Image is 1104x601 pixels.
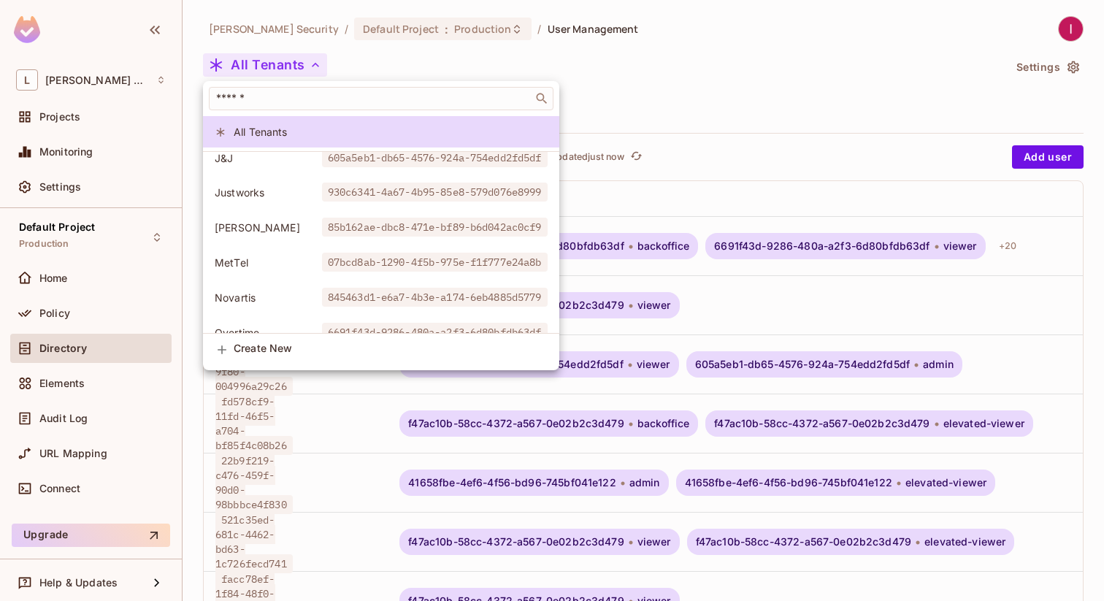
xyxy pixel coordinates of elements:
[203,317,559,348] div: Show only users with a role in this tenant: Overtime
[215,256,322,269] span: MetTel
[234,125,548,139] span: All Tenants
[203,282,559,313] div: Show only users with a role in this tenant: Novartis
[215,326,322,340] span: Overtime
[203,212,559,243] div: Show only users with a role in this tenant: Lumia
[234,342,548,354] span: Create New
[215,185,322,199] span: Justworks
[322,148,548,167] span: 605a5eb1-db65-4576-924a-754edd2fd5df
[322,183,548,202] span: 930c6341-4a67-4b95-85e8-579d076e8999
[203,177,559,208] div: Show only users with a role in this tenant: Justworks
[322,253,548,272] span: 07bcd8ab-1290-4f5b-975e-f1f777e24a8b
[215,221,322,234] span: [PERSON_NAME]
[322,323,548,342] span: 6691f43d-9286-480a-a2f3-6d80bfdb63df
[322,288,548,307] span: 845463d1-e6a7-4b3e-a174-6eb4885d5779
[215,151,322,165] span: J&J
[215,291,322,305] span: Novartis
[203,247,559,278] div: Show only users with a role in this tenant: MetTel
[203,142,559,174] div: Show only users with a role in this tenant: J&J
[322,218,548,237] span: 85b162ae-dbc8-471e-bf89-b6d042ac0cf9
